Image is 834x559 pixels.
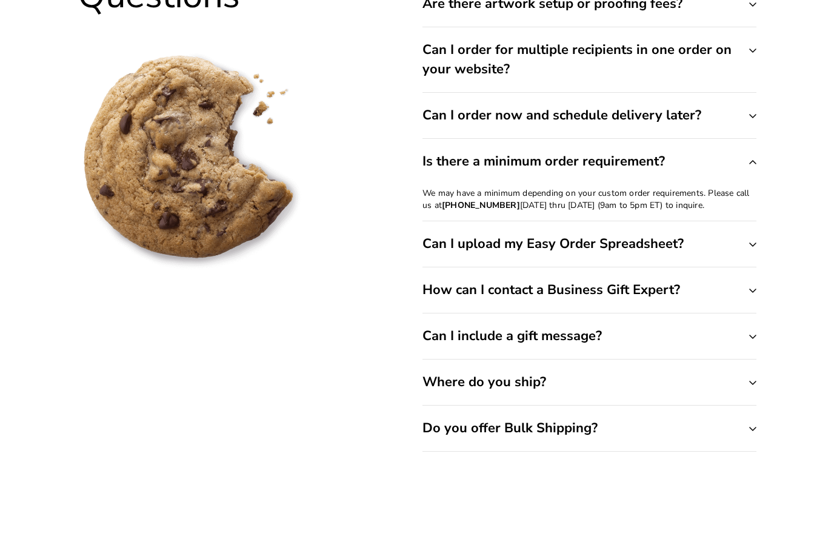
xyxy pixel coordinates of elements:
button: Is there a minimum order requirement? [422,139,756,184]
button: Can I upload my Easy Order Spreadsheet? [422,221,756,267]
button: Do you offer Bulk Shipping? [422,406,756,451]
button: Can I include a gift message? [422,313,756,359]
button: How can I contact a Business Gift Expert? [422,267,756,313]
button: Can I order now and schedule delivery later? [422,93,756,138]
a: [PHONE_NUMBER] [442,199,520,212]
strong: [PHONE_NUMBER] [442,199,520,211]
img: FAQ [78,45,309,276]
p: We may have a minimum depending on your custom order requirements. Please call us at [DATE] thru ... [422,187,756,212]
button: Where do you ship? [422,360,756,405]
button: Can I order for multiple recipients in one order on your website? [422,27,756,92]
